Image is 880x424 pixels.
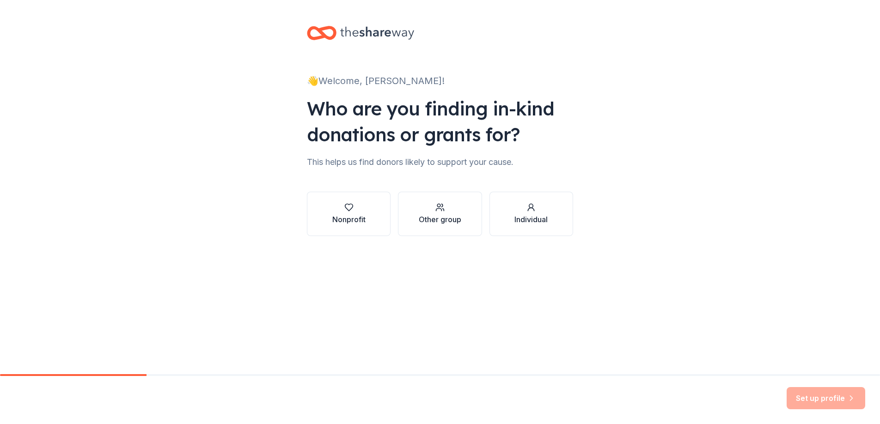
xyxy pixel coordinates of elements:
div: Who are you finding in-kind donations or grants for? [307,96,573,147]
div: Nonprofit [332,214,366,225]
div: 👋 Welcome, [PERSON_NAME]! [307,73,573,88]
div: Other group [419,214,461,225]
div: This helps us find donors likely to support your cause. [307,155,573,170]
button: Nonprofit [307,192,391,236]
button: Individual [489,192,573,236]
div: Individual [514,214,548,225]
button: Other group [398,192,482,236]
